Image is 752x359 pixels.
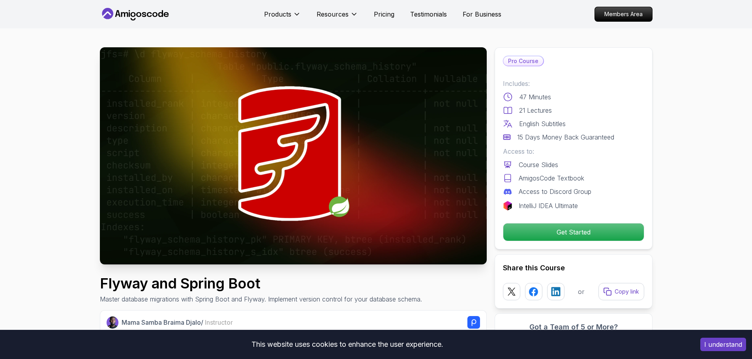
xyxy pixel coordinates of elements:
[317,9,358,25] button: Resources
[503,147,644,156] p: Access to:
[594,7,653,22] a: Members Area
[519,160,558,169] p: Course Slides
[519,201,578,210] p: IntelliJ IDEA Ultimate
[519,92,551,102] p: 47 Minutes
[615,288,639,296] p: Copy link
[463,9,501,19] a: For Business
[595,7,652,21] p: Members Area
[503,223,644,241] p: Get Started
[205,318,233,326] span: Instructor
[503,322,644,333] h3: Got a Team of 5 or More?
[703,310,752,347] iframe: chat widget
[517,132,614,142] p: 15 Days Money Back Guaranteed
[100,47,487,264] img: spring-boot-db-migration_thumbnail
[519,119,566,128] p: English Subtitles
[6,336,688,353] div: This website uses cookies to enhance the user experience.
[503,201,512,210] img: jetbrains logo
[503,79,644,88] p: Includes:
[519,187,591,196] p: Access to Discord Group
[503,56,543,66] p: Pro Course
[264,9,301,25] button: Products
[700,338,746,351] button: Accept cookies
[519,106,552,115] p: 21 Lectures
[100,294,422,304] p: Master database migrations with Spring Boot and Flyway. Implement version control for your databa...
[503,223,644,241] button: Get Started
[598,283,644,300] button: Copy link
[317,9,349,19] p: Resources
[503,262,644,273] h2: Share this Course
[107,316,119,329] img: Nelson Djalo
[374,9,394,19] a: Pricing
[519,173,584,183] p: AmigosCode Textbook
[100,275,422,291] h1: Flyway and Spring Boot
[410,9,447,19] a: Testimonials
[264,9,291,19] p: Products
[122,318,233,327] p: Mama Samba Braima Djalo /
[578,287,585,296] p: or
